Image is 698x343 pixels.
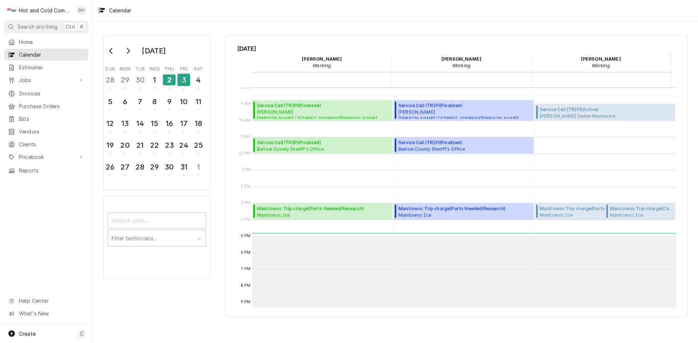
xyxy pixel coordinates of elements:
[7,5,17,15] div: H
[178,140,189,151] div: 24
[19,331,36,337] span: Create
[4,36,88,48] a: Home
[441,56,481,62] strong: [PERSON_NAME]
[313,63,331,68] em: Working
[19,64,85,71] span: Estimates
[540,113,673,119] span: [PERSON_NAME] Italian Restaurant [PERSON_NAME] Italian Restaurant (Swanee) / [STREET_ADDRESS]
[147,64,162,72] th: Wednesday
[540,106,673,113] span: Service Call (TRIP) ( Active )
[4,49,88,61] a: Calendar
[257,139,324,146] span: Service Call (TRIP) ( Finalized )
[4,87,88,99] a: Invoices
[531,53,671,72] div: Jason Thomason - Working
[239,217,253,222] span: 4 PM
[19,38,85,46] span: Home
[133,64,147,72] th: Tuesday
[452,63,470,68] em: Working
[108,212,206,228] input: Search jobs...
[239,85,253,90] span: 8 AM
[139,45,168,57] div: [DATE]
[398,212,505,218] span: Manitowoc Ice [PERSON_NAME]'s #08349 / [STREET_ADDRESS]
[19,7,72,14] div: Hot and Cold Commercial Kitchens, Inc.
[162,64,177,72] th: Thursday
[19,115,85,123] span: Bills
[104,162,116,172] div: 26
[225,35,688,317] div: Calendar Calendar
[398,146,465,152] span: Bartow County Sheriff's Office Kitchen / [STREET_ADDRESS]
[19,51,85,58] span: Calendar
[237,44,676,53] span: [DATE]
[149,74,160,85] div: 1
[239,233,253,239] span: 5 PM
[191,64,206,72] th: Saturday
[103,35,210,190] div: Calendar Day Picker
[252,137,393,154] div: Service Call (TRIP)(Finalized)Bartow County Sheriff's OfficeKitchen / [STREET_ADDRESS]
[80,23,84,30] span: K
[119,96,131,107] div: 6
[66,23,75,30] span: Ctrl
[240,167,253,173] span: 1 PM
[4,61,88,73] a: Estimates
[80,330,84,338] span: C
[76,5,87,15] div: Daryl Harris's Avatar
[135,140,146,151] div: 21
[4,100,88,112] a: Purchase Orders
[149,162,160,172] div: 29
[581,56,621,62] strong: [PERSON_NAME]
[117,64,133,72] th: Monday
[103,196,210,278] div: Calendar Filters
[19,153,74,161] span: Pricebook
[257,146,324,152] span: Bartow County Sheriff's Office Kitchen / [STREET_ADDRESS]
[605,203,675,220] div: Manitowoc Trip charge(Cancelled)Manitowoc Ice3 Taverns Church / [STREET_ADDRESS][PERSON_NAME]
[4,113,88,125] a: Bills
[535,203,654,220] div: Manitowoc Trip charge(Parts Needed/Research)Manitowoc IceThree Roses Tavern / [STREET_ADDRESS]
[610,212,673,218] span: Manitowoc Ice 3 Taverns Church / [STREET_ADDRESS][PERSON_NAME]
[4,74,88,86] a: Go to Jobs
[535,104,675,121] div: [Service] Service Call (TRIP) Ippolito's Italian Restaurant Ippolito's Italian Restaurant (Swanee...
[237,151,253,156] span: 12 PM
[178,118,189,129] div: 17
[104,140,116,151] div: 19
[19,167,85,174] span: Reports
[178,162,189,172] div: 31
[252,100,393,121] div: Service Call (TRIP)(Finalized)[PERSON_NAME][PERSON_NAME] / [STREET_ADDRESS][PERSON_NAME]
[393,100,534,121] div: [Service] Service Call (TRIP) John Lewis John Lewis / 1626 Copperleaf Ct, Kennesaw, GA 30152 ID: ...
[193,162,204,172] div: 1
[121,45,135,57] button: Go to next month
[135,162,146,172] div: 28
[252,203,393,220] div: [Service] Manitowoc Trip charge Manitowoc Ice Arby's #08349 / 1150 West Ave, Cartersville, GA 301...
[119,74,131,85] div: 29
[239,101,253,107] span: 9 AM
[252,137,393,154] div: [Service] Service Call (TRIP) Bartow County Sheriff's Office Kitchen / 103 Zena Dr, Cartersville,...
[535,104,675,121] div: Service Call (TRIP)(Active)[PERSON_NAME] Italian Restaurant[PERSON_NAME] Italian Restaurant (Swan...
[149,118,160,129] div: 15
[108,206,206,254] div: Calendar Filters
[393,100,534,121] div: Service Call (TRIP)(Finalized)[PERSON_NAME][PERSON_NAME] / [STREET_ADDRESS][PERSON_NAME]
[104,74,116,85] div: 28
[540,212,647,218] span: Manitowoc Ice Three Roses Tavern / [STREET_ADDRESS]
[19,90,85,97] span: Invoices
[19,297,84,305] span: Help Center
[17,23,57,30] span: Search anything
[104,96,116,107] div: 5
[193,96,204,107] div: 11
[605,203,675,220] div: [Service] Manitowoc Trip charge Manitowoc Ice 3 Taverns Church / 3575 Acworth Due West Rd, Acwort...
[164,96,175,107] div: 9
[193,140,204,151] div: 25
[398,139,465,146] span: Service Call (TRIP) ( Finalized )
[135,74,146,85] div: 30
[257,109,377,119] span: [PERSON_NAME] [PERSON_NAME] / [STREET_ADDRESS][PERSON_NAME]
[393,137,534,154] div: [Service] Service Call (TRIP) Bartow County Sheriff's Office Kitchen / 103 Zena Dr, Cartersville,...
[4,307,88,319] a: Go to What's New
[163,74,176,85] div: 2
[178,96,189,107] div: 10
[4,151,88,163] a: Go to Pricebook
[535,203,654,220] div: [Service] Manitowoc Trip charge Manitowoc Ice Three Roses Tavern / 117 W Main St, Canton, GA 3011...
[104,45,119,57] button: Go to previous month
[149,96,160,107] div: 8
[302,56,342,62] strong: [PERSON_NAME]
[239,200,253,206] span: 3 PM
[119,162,131,172] div: 27
[540,205,647,212] span: Manitowoc Trip charge ( Parts Needed/Research )
[135,118,146,129] div: 14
